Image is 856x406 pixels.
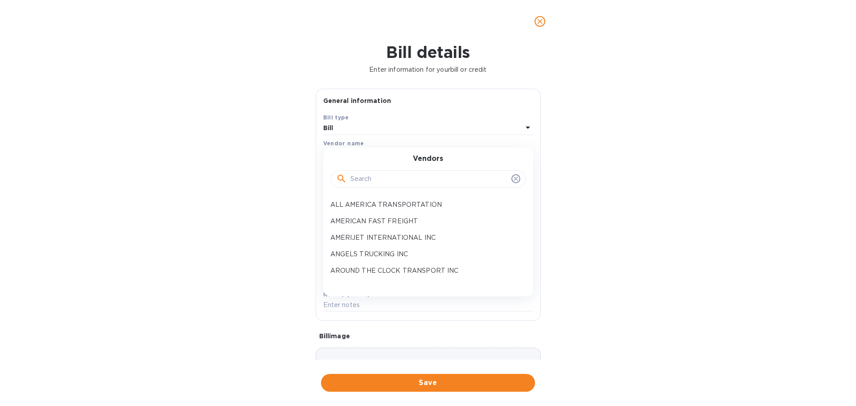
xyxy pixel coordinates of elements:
p: Bill image [319,332,537,340]
b: Vendor name [323,140,364,147]
b: General information [323,97,391,104]
label: Notes (optional) [323,292,370,297]
button: close [529,11,551,32]
input: Search [350,172,508,186]
b: Bill type [323,114,349,121]
h1: Bill details [7,43,849,62]
p: Enter information for your bill or credit [7,65,849,74]
p: ALL AMERICA TRANSPORTATION [330,200,519,209]
button: Save [321,374,535,392]
b: EURO EXIM SERVICES [323,150,393,157]
p: AROUND THE CLOCK TRANSPORT INC [330,266,519,275]
h3: Vendors [413,155,443,163]
input: Enter notes [323,299,533,312]
span: Save [328,377,528,388]
b: Bill [323,124,333,131]
p: ANGELS TRUCKING INC [330,250,519,259]
p: AMERIJET INTERNATIONAL INC [330,233,519,242]
p: AMERICAN FAST FREIGHT [330,217,519,226]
